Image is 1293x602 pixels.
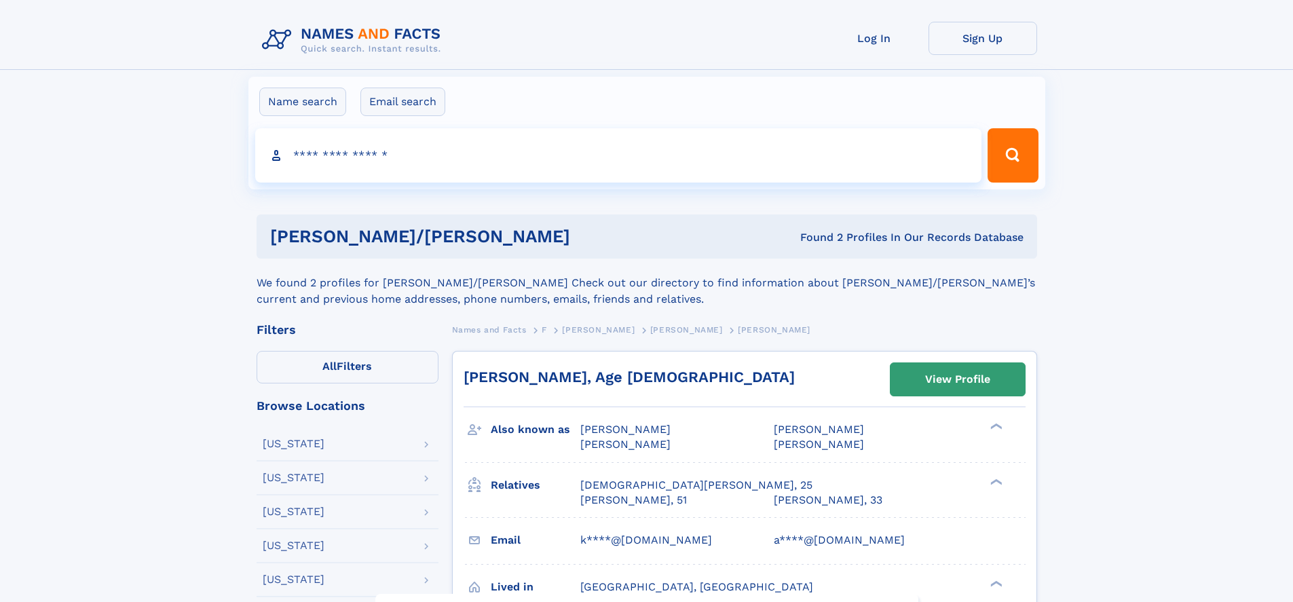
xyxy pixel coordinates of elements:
[685,230,1024,245] div: Found 2 Profiles In Our Records Database
[263,506,324,517] div: [US_STATE]
[891,363,1025,396] a: View Profile
[360,88,445,116] label: Email search
[263,540,324,551] div: [US_STATE]
[322,360,337,373] span: All
[738,325,810,335] span: [PERSON_NAME]
[259,88,346,116] label: Name search
[580,423,671,436] span: [PERSON_NAME]
[542,325,547,335] span: F
[257,324,438,336] div: Filters
[263,438,324,449] div: [US_STATE]
[270,228,686,245] h1: [PERSON_NAME]/[PERSON_NAME]
[774,423,864,436] span: [PERSON_NAME]
[580,493,687,508] a: [PERSON_NAME], 51
[650,325,723,335] span: [PERSON_NAME]
[774,493,882,508] a: [PERSON_NAME], 33
[263,472,324,483] div: [US_STATE]
[257,400,438,412] div: Browse Locations
[774,438,864,451] span: [PERSON_NAME]
[988,128,1038,183] button: Search Button
[987,477,1003,486] div: ❯
[257,259,1037,307] div: We found 2 profiles for [PERSON_NAME]/[PERSON_NAME] Check out our directory to find information a...
[562,321,635,338] a: [PERSON_NAME]
[987,422,1003,431] div: ❯
[929,22,1037,55] a: Sign Up
[257,22,452,58] img: Logo Names and Facts
[263,574,324,585] div: [US_STATE]
[580,438,671,451] span: [PERSON_NAME]
[491,418,580,441] h3: Also known as
[257,351,438,383] label: Filters
[562,325,635,335] span: [PERSON_NAME]
[580,580,813,593] span: [GEOGRAPHIC_DATA], [GEOGRAPHIC_DATA]
[491,576,580,599] h3: Lived in
[580,478,812,493] a: [DEMOGRAPHIC_DATA][PERSON_NAME], 25
[925,364,990,395] div: View Profile
[491,529,580,552] h3: Email
[820,22,929,55] a: Log In
[452,321,527,338] a: Names and Facts
[987,579,1003,588] div: ❯
[491,474,580,497] h3: Relatives
[542,321,547,338] a: F
[255,128,982,183] input: search input
[650,321,723,338] a: [PERSON_NAME]
[464,369,795,385] a: [PERSON_NAME], Age [DEMOGRAPHIC_DATA]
